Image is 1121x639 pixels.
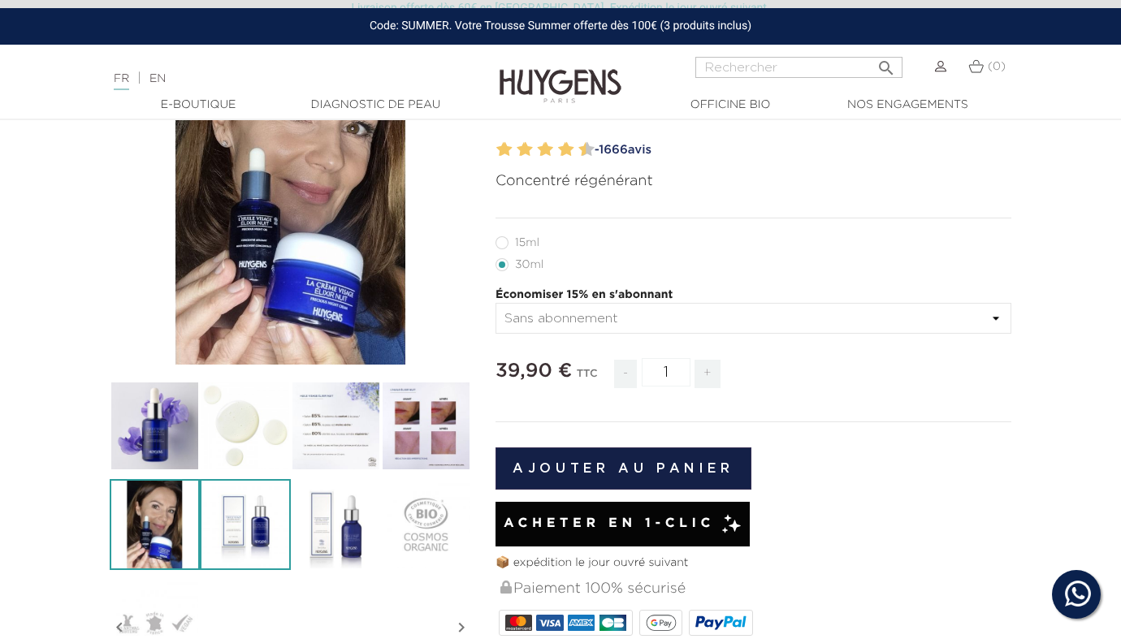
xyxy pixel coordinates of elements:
span: - [614,360,637,388]
img: Paiement 100% sécurisé [500,581,512,594]
img: CB_NATIONALE [599,615,626,631]
label: 30ml [496,258,563,271]
p: 📦 expédition le jour ouvré suivant [496,555,1011,572]
div: | [106,69,455,89]
label: 10 [582,138,595,162]
a: E-Boutique [117,97,279,114]
div: Paiement 100% sécurisé [499,572,1011,607]
p: Concentré régénérant [496,171,1011,192]
label: 7 [555,138,560,162]
i:  [876,54,896,73]
label: 1 [493,138,499,162]
button: Ajouter au panier [496,447,751,490]
div: TTC [577,356,598,400]
span: + [695,360,721,388]
input: Rechercher [695,57,902,78]
label: 9 [575,138,581,162]
span: (0) [988,61,1006,72]
img: Huygens [500,43,621,106]
a: Officine Bio [649,97,812,114]
label: 5 [535,138,540,162]
span: 1666 [599,144,627,156]
p: Économiser 15% en s'abonnant [496,287,1011,304]
img: L'Huile Visage Elixir Nuit [110,381,200,471]
a: FR [114,73,129,90]
input: Quantité [642,358,690,386]
img: VISA [536,615,563,631]
img: MASTERCARD [505,615,532,631]
span: 39,90 € [496,361,572,381]
label: 3 [513,138,519,162]
label: 15ml [496,236,559,249]
label: 6 [541,138,553,162]
button:  [872,52,901,74]
label: 8 [561,138,573,162]
label: 2 [500,138,513,162]
a: Nos engagements [826,97,989,114]
img: google_pay [646,615,677,631]
a: -1666avis [589,138,1011,162]
label: 4 [521,138,533,162]
a: Diagnostic de peau [294,97,457,114]
img: AMEX [568,615,595,631]
a: EN [149,73,166,84]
